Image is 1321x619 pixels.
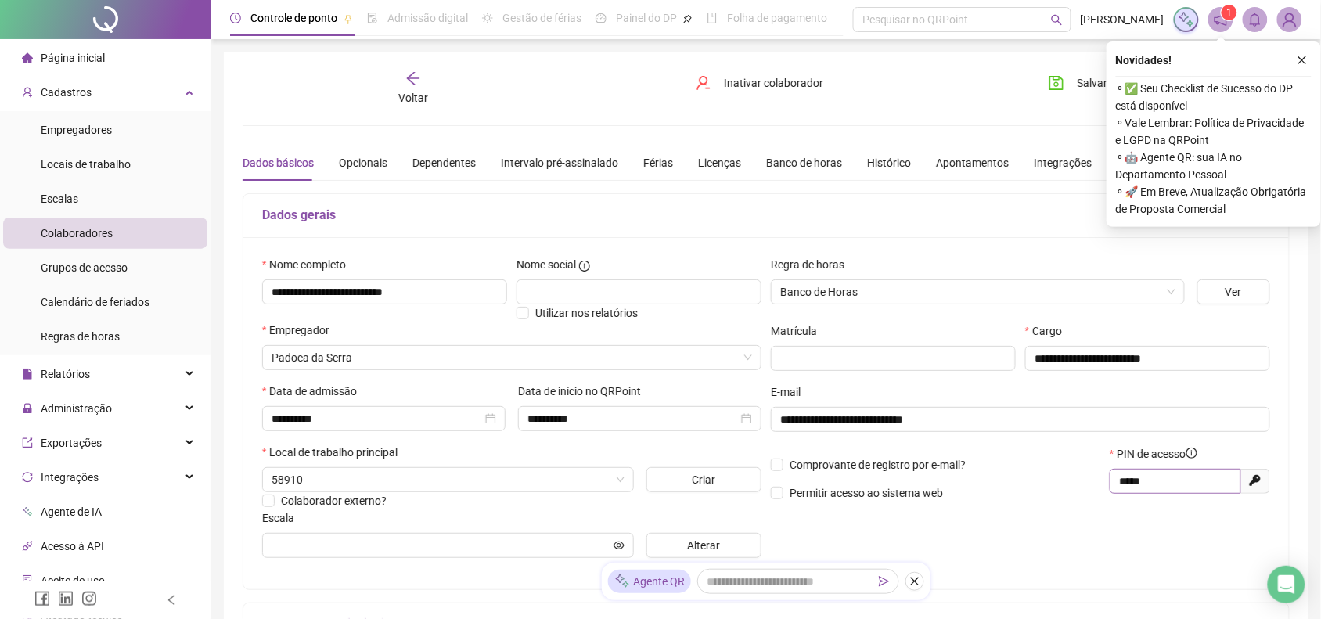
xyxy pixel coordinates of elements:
span: Gestão de férias [502,12,581,24]
button: Criar [646,467,762,492]
span: api [22,541,33,552]
label: Matrícula [771,322,827,340]
sup: 1 [1222,5,1237,20]
span: Locais de trabalho [41,158,131,171]
span: sync [22,472,33,483]
label: Cargo [1025,322,1072,340]
span: Novidades ! [1116,52,1172,69]
img: sparkle-icon.fc2bf0ac1784a2077858766a79e2daf3.svg [1178,11,1195,28]
div: Apontamentos [936,154,1009,171]
span: left [166,595,177,606]
span: close [1297,55,1308,66]
div: Open Intercom Messenger [1268,566,1305,603]
label: Empregador [262,322,340,339]
img: 81236 [1278,8,1301,31]
div: Opcionais [339,154,387,171]
span: send [879,576,890,587]
span: 58910 [272,468,625,491]
label: Escala [262,509,304,527]
span: info-circle [1186,448,1197,459]
span: Regras de horas [41,330,120,343]
span: lock [22,403,33,414]
span: file [22,369,33,380]
span: Grupos de acesso [41,261,128,274]
div: Intervalo pré-assinalado [501,154,618,171]
span: ⚬ 🚀 Em Breve, Atualização Obrigatória de Proposta Comercial [1116,183,1312,218]
span: Aceite de uso [41,574,105,587]
span: facebook [34,591,50,606]
span: ⚬ ✅ Seu Checklist de Sucesso do DP está disponível [1116,80,1312,114]
h5: Dados gerais [262,206,1270,225]
span: Escalas [41,193,78,205]
span: Calendário de feriados [41,296,149,308]
span: home [22,52,33,63]
span: export [22,437,33,448]
span: Admissão digital [387,12,468,24]
span: user-add [22,87,33,98]
span: linkedin [58,591,74,606]
span: user-delete [696,75,711,91]
img: sparkle-icon.fc2bf0ac1784a2077858766a79e2daf3.svg [614,574,630,590]
div: Integrações [1034,154,1092,171]
span: Criar [692,471,715,488]
label: E-mail [771,383,811,401]
span: Alterar [687,537,720,554]
span: search [1051,14,1063,26]
div: Histórico [867,154,911,171]
label: Data de admissão [262,383,367,400]
div: Licenças [698,154,741,171]
span: close [909,576,920,587]
span: Cadastros [41,86,92,99]
span: Administração [41,402,112,415]
span: Banco de Horas [780,280,1175,304]
span: Colaborador externo? [281,495,387,507]
span: Nome social [517,256,576,273]
span: Exportações [41,437,102,449]
span: notification [1214,13,1228,27]
span: Página inicial [41,52,105,64]
span: [PERSON_NAME] [1081,11,1164,28]
span: Painel do DP [616,12,677,24]
span: info-circle [579,261,590,272]
button: Salvar [1037,70,1119,95]
span: dashboard [596,13,607,23]
button: Inativar colaborador [684,70,835,95]
span: instagram [81,591,97,606]
span: PIN de acesso [1118,445,1197,462]
span: clock-circle [230,13,241,23]
span: Ver [1226,283,1242,301]
span: ⚬ 🤖 Agente QR: sua IA no Departamento Pessoal [1116,149,1312,183]
div: Dependentes [412,154,476,171]
span: 1 [1227,7,1233,18]
div: Banco de horas [766,154,842,171]
span: Agente de IA [41,506,102,518]
button: Alterar [646,533,762,558]
span: sun [482,13,493,23]
span: Integrações [41,471,99,484]
label: Local de trabalho principal [262,444,408,461]
label: Data de início no QRPoint [518,383,651,400]
span: Folha de pagamento [727,12,827,24]
span: Salvar [1077,74,1107,92]
span: Controle de ponto [250,12,337,24]
span: eye [614,540,625,551]
span: book [707,13,718,23]
div: Agente QR [608,570,691,593]
span: pushpin [344,14,353,23]
div: Férias [643,154,673,171]
span: Inativar colaborador [724,74,823,92]
span: audit [22,575,33,586]
div: Dados básicos [243,154,314,171]
span: Acesso à API [41,540,104,552]
span: pushpin [683,14,693,23]
span: file-done [367,13,378,23]
span: Relatórios [41,368,90,380]
span: Permitir acesso ao sistema web [790,487,943,499]
label: Nome completo [262,256,356,273]
span: arrow-left [405,70,421,86]
span: Colaboradores [41,227,113,239]
label: Regra de horas [771,256,855,273]
span: ⚬ Vale Lembrar: Política de Privacidade e LGPD na QRPoint [1116,114,1312,149]
button: Ver [1197,279,1270,304]
span: Comprovante de registro por e-mail? [790,459,966,471]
